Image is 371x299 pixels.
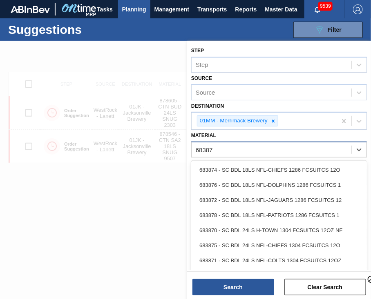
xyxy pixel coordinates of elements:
[8,25,153,34] h1: Suggestions
[293,22,363,38] button: Filter
[304,4,331,15] button: Notifications
[191,75,212,81] label: Source
[265,4,297,14] span: Master Data
[191,208,367,223] div: 683878 - SC BDL 18LS NFL-PATRIOTS 1286 FCSUITCS 1
[191,177,367,193] div: 683876 - SC BDL 18LS NFL-DOLPHINS 1286 FCSUITCS 1
[191,133,216,138] label: Material
[328,27,342,33] span: Filter
[191,253,367,268] div: 683871 - SC BDL 24LS NFL-COLTS 1304 FCSUITCS 12OZ
[191,103,224,109] label: Destination
[191,193,367,208] div: 683872 - SC BDL 18LS NFL-JAGUARS 1286 FCSUITCS 12
[197,4,227,14] span: Transports
[191,223,367,238] div: 683870 - SC BDL 24LS H-TOWN 1304 FCSUITCS 12OZ NF
[197,116,269,126] div: 01MM - Merrimack Brewery
[318,2,333,11] span: 9539
[11,6,50,13] img: TNhmsLtSVTkK8tSr43FrP2fwEKptu5GPRR3wAAAABJRU5ErkJggg==
[154,4,190,14] span: Management
[353,4,363,14] img: Logout
[191,268,367,283] div: 683873 - SC BDL 24LS NFL-JAGUARS 1304 FCSUITCS 12
[196,61,208,68] div: Step
[122,4,146,14] span: Planning
[191,160,235,166] label: Material Group
[191,48,204,53] label: Step
[191,238,367,253] div: 683875 - SC BDL 24LS NFL-CHIEFS 1304 FCSUITCS 12O
[96,4,114,14] span: Tasks
[196,89,215,96] div: Source
[191,162,367,177] div: 683874 - SC BDL 18LS NFL-CHIEFS 1286 FCSUITCS 12O
[235,4,257,14] span: Reports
